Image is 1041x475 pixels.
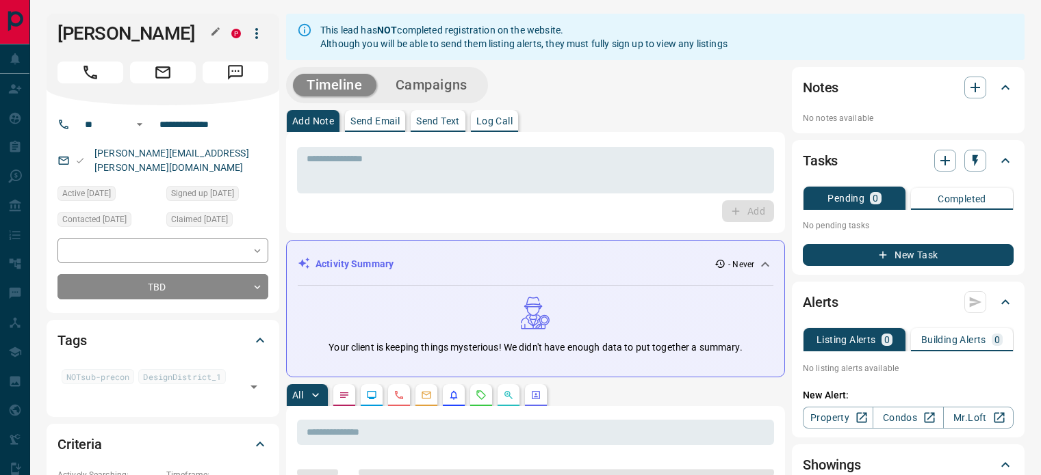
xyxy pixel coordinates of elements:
strong: NOT [377,25,397,36]
span: Active [DATE] [62,187,111,200]
div: This lead has completed registration on the website. Although you will be able to send them listi... [320,18,728,56]
span: Signed up [DATE] [171,187,234,200]
a: [PERSON_NAME][EMAIL_ADDRESS][PERSON_NAME][DOMAIN_NAME] [94,148,249,173]
svg: Notes [339,390,350,401]
p: No pending tasks [803,215,1014,236]
div: Wed Jul 06 2022 [166,186,268,205]
svg: Emails [421,390,432,401]
h2: Tags [57,329,86,351]
span: Email [130,62,196,83]
svg: Agent Actions [530,390,541,401]
p: No notes available [803,112,1014,124]
a: Mr.Loft [943,407,1014,429]
div: Notes [803,71,1014,104]
svg: Lead Browsing Activity [366,390,377,401]
div: TBD [57,274,268,299]
div: Alerts [803,286,1014,318]
div: Criteria [57,428,268,461]
button: Campaigns [382,74,481,96]
h2: Tasks [803,150,838,172]
p: - Never [728,258,754,271]
div: property.ca [231,29,241,38]
div: Wed Jul 06 2022 [57,212,159,231]
h2: Criteria [57,433,102,455]
svg: Email Valid [75,156,85,165]
p: All [292,390,303,400]
button: Open [244,377,264,396]
p: Pending [827,193,864,203]
svg: Calls [394,390,404,401]
p: New Alert: [803,388,1014,403]
p: Your client is keeping things mysterious! We didn't have enough data to put together a summary. [329,340,742,355]
svg: Requests [476,390,487,401]
div: Wed Jul 06 2022 [166,212,268,231]
div: Tags [57,324,268,357]
span: Claimed [DATE] [171,213,228,226]
span: Contacted [DATE] [62,213,127,226]
p: No listing alerts available [803,362,1014,375]
p: Send Text [416,116,460,126]
button: Open [131,116,148,133]
span: Call [57,62,123,83]
p: 0 [884,335,890,344]
p: Add Note [292,116,334,126]
div: Wed Jul 06 2022 [57,186,159,205]
svg: Listing Alerts [448,390,459,401]
p: Send Email [350,116,400,126]
p: Building Alerts [921,335,986,344]
p: 0 [873,193,878,203]
div: Activity Summary- Never [298,252,773,277]
p: Activity Summary [316,257,394,271]
p: Listing Alerts [817,335,876,344]
p: Log Call [476,116,513,126]
div: Tasks [803,144,1014,177]
button: New Task [803,244,1014,266]
h2: Alerts [803,291,838,313]
svg: Opportunities [503,390,514,401]
a: Property [803,407,873,429]
h1: [PERSON_NAME] [57,23,211,44]
h2: Notes [803,77,838,98]
a: Condos [873,407,943,429]
p: 0 [994,335,1000,344]
p: Completed [938,194,986,204]
button: Timeline [293,74,376,96]
span: Message [203,62,268,83]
